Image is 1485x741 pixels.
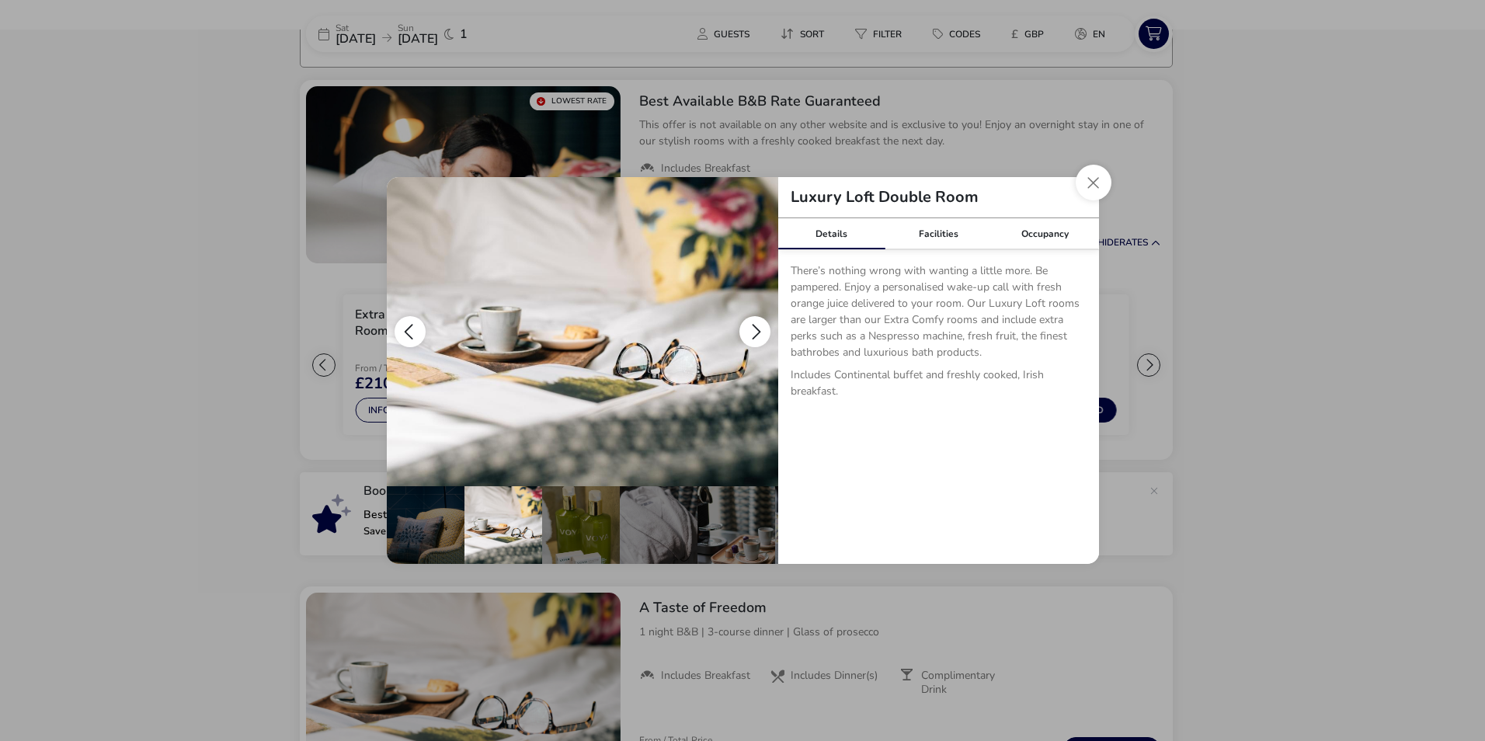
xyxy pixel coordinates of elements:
[778,218,885,249] div: Details
[1076,165,1111,200] button: Close dialog
[387,177,778,486] img: 060d4a7567f78c362a199bebfa13ccef8ef0c65bcef7f005510fb069c23aec78
[778,190,991,205] h2: Luxury Loft Double Room
[885,218,992,249] div: Facilities
[992,218,1099,249] div: Occupancy
[791,263,1087,367] p: There’s nothing wrong with wanting a little more. Be pampered. Enjoy a personalised wake-up call ...
[387,177,1099,564] div: details
[791,367,1087,405] p: Includes Continental buffet and freshly cooked, Irish breakfast.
